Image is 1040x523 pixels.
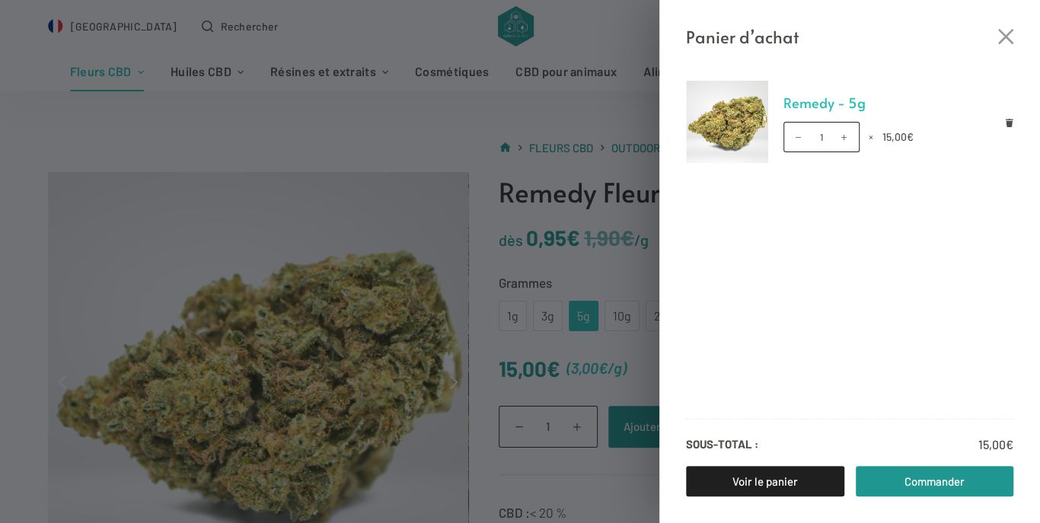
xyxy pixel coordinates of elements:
[1006,437,1013,451] span: €
[998,29,1013,44] button: Fermer le tiroir du panier
[686,466,844,496] a: Voir le panier
[882,130,914,143] bdi: 15,00
[856,466,1014,496] a: Commander
[686,23,799,50] span: Panier d’achat
[1005,118,1013,126] a: Retirer Remedy - 5g du panier
[686,435,758,454] strong: Sous-total :
[783,122,860,152] input: Quantité de produits
[869,130,873,143] span: ×
[907,130,914,143] span: €
[783,91,1014,114] a: Remedy - 5g
[978,437,1013,451] bdi: 15,00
